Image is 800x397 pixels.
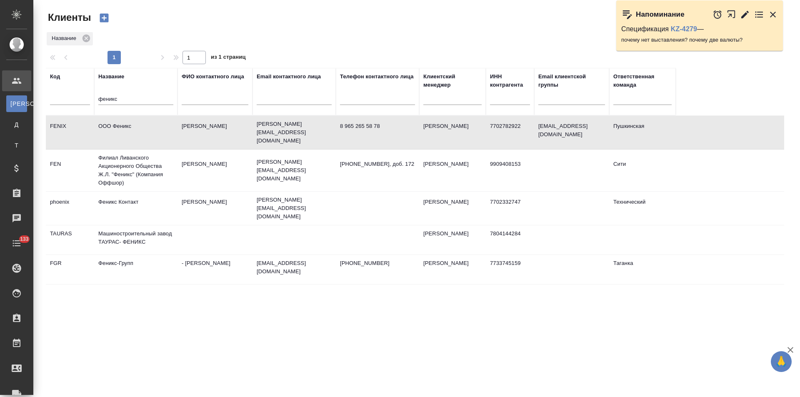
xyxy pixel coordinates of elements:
td: 7702782922 [486,118,534,147]
td: - [PERSON_NAME] [177,255,252,284]
span: Т [10,141,23,150]
span: [PERSON_NAME] [10,100,23,108]
p: 8 965 265 58 78 [340,122,415,130]
td: ООО Феникс [94,118,177,147]
div: Клиентский менеджер [423,72,482,89]
td: Технический [609,194,676,223]
p: [EMAIL_ADDRESS][DOMAIN_NAME] [257,259,332,276]
p: [PERSON_NAME][EMAIL_ADDRESS][DOMAIN_NAME] [257,120,332,145]
td: Пушкинская [609,118,676,147]
td: [EMAIL_ADDRESS][DOMAIN_NAME] [534,118,609,147]
span: из 1 страниц [211,52,246,64]
p: Название [52,34,79,42]
span: Клиенты [46,11,91,24]
button: 🙏 [771,351,792,372]
p: [PERSON_NAME][EMAIL_ADDRESS][DOMAIN_NAME] [257,158,332,183]
p: [PHONE_NUMBER] [340,259,415,267]
div: Телефон контактного лица [340,72,414,81]
a: Д [6,116,27,133]
button: Перейти в todo [754,10,764,20]
p: Спецификация — [621,25,778,33]
td: [PERSON_NAME] [419,118,486,147]
td: [PERSON_NAME] [177,156,252,185]
a: [PERSON_NAME] [6,95,27,112]
p: [PHONE_NUMBER], доб. 172 [340,160,415,168]
td: 7702332747 [486,194,534,223]
td: [PERSON_NAME] [177,118,252,147]
td: Феникс-Групп [94,255,177,284]
span: 133 [15,235,34,243]
td: Машиностроительный завод ТАУРАС- ФЕНИКС [94,225,177,255]
td: Филиал Ливанского Акционерного Общества Ж.Л. "Феникс" (Компания Оффшор) [94,150,177,191]
p: Напоминание [636,10,685,19]
div: Код [50,72,60,81]
td: FGR [46,255,94,284]
td: [PERSON_NAME] [419,225,486,255]
button: Отложить [712,10,722,20]
button: Закрыть [768,10,778,20]
td: 9909408153 [486,156,534,185]
a: KZ-4279 [671,25,697,32]
a: Т [6,137,27,154]
td: [PERSON_NAME] [419,255,486,284]
div: Ответственная команда [613,72,672,89]
td: FEN [46,156,94,185]
td: 7804144284 [486,225,534,255]
span: 🙏 [774,353,788,370]
button: Открыть в новой вкладке [727,5,736,23]
td: FENIX [46,118,94,147]
div: Название [47,32,93,45]
div: Название [98,72,124,81]
div: ИНН контрагента [490,72,530,89]
td: [PERSON_NAME] [419,194,486,223]
td: TAURAS [46,225,94,255]
td: 7733745159 [486,255,534,284]
button: Редактировать [740,10,750,20]
td: Сити [609,156,676,185]
div: Email клиентской группы [538,72,605,89]
a: 133 [2,233,31,254]
td: [PERSON_NAME] [177,194,252,223]
button: Создать [94,11,114,25]
div: ФИО контактного лица [182,72,244,81]
td: Феникс Контакт [94,194,177,223]
p: [PERSON_NAME][EMAIL_ADDRESS][DOMAIN_NAME] [257,196,332,221]
td: phoenix [46,194,94,223]
p: почему нет выставления? почему две валюты? [621,36,778,44]
span: Д [10,120,23,129]
td: Таганка [609,255,676,284]
td: [PERSON_NAME] [419,156,486,185]
div: Email контактного лица [257,72,321,81]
